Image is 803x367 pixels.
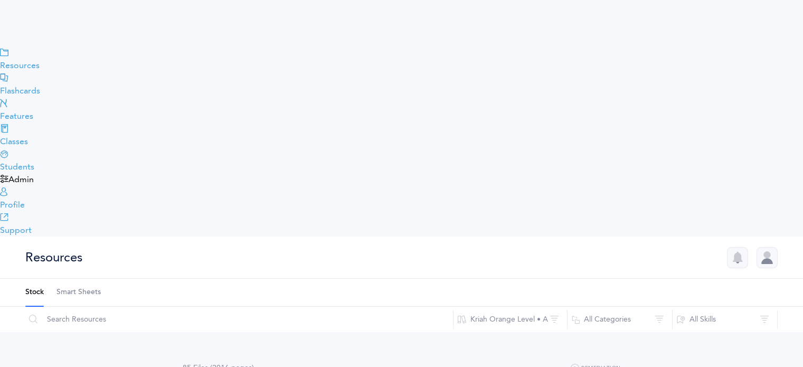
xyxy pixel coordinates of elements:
[750,314,790,354] iframe: Drift Widget Chat Controller
[672,307,778,332] button: All Skills
[25,307,454,332] input: Search Resources
[56,287,101,298] span: Smart Sheets
[453,307,568,332] button: Kriah Orange Level • A
[8,173,34,186] span: Admin
[567,307,673,332] button: All Categories
[25,249,82,266] div: Resources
